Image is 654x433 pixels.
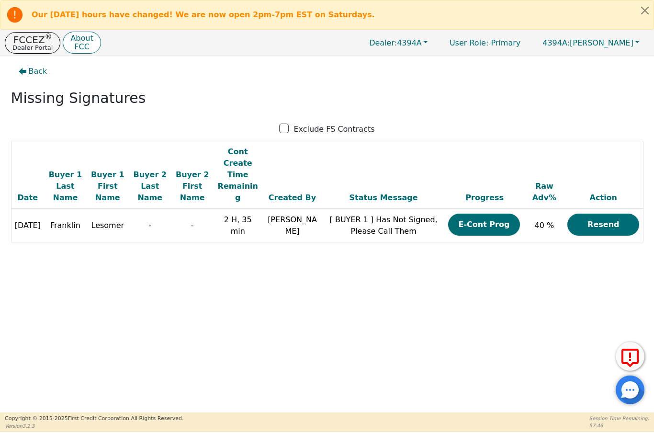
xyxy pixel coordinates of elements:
[369,38,422,47] span: 4394A
[173,169,211,204] div: Buyer 2 First Name
[322,209,444,242] td: [ BUYER 1 ] Has Not Signed, Please Call Them
[63,32,101,54] button: AboutFCC
[590,193,617,202] span: Action
[14,192,42,204] div: Date
[11,209,44,242] td: [DATE]
[532,35,649,50] button: 4394A:[PERSON_NAME]
[89,169,126,204] div: Buyer 1 First Name
[12,45,53,51] p: Dealer Portal
[50,221,80,230] span: Franklin
[131,415,183,422] span: All Rights Reserved.
[447,192,522,204] div: Progress
[70,43,93,51] p: FCC
[91,221,124,230] span: Lesomer
[265,192,320,204] div: Created By
[11,60,55,82] button: Back
[359,35,438,50] button: Dealer:4394A
[616,342,644,371] button: Report Error to FCC
[131,169,169,204] div: Buyer 2 Last Name
[29,66,47,77] span: Back
[218,147,258,202] span: Cont Create Time Remaining
[293,124,374,135] p: Exclude FS Contracts
[191,221,194,230] span: -
[32,10,375,19] b: Our [DATE] hours have changed! We are now open 2pm-7pm EST on Saturdays.
[325,192,442,204] div: Status Message
[5,415,183,423] p: Copyright © 2015- 2025 First Credit Corporation.
[589,415,649,422] p: Session Time Remaining:
[46,169,84,204] div: Buyer 1 Last Name
[70,34,93,42] p: About
[567,214,639,236] button: Resend
[448,214,520,236] button: E-Cont Prog
[450,38,488,47] span: User Role :
[369,38,397,47] span: Dealer:
[636,0,654,20] button: Close alert
[5,32,60,54] button: FCCEZ®Dealer Portal
[542,38,570,47] span: 4394A:
[214,209,262,242] td: 2 H, 35 min
[262,209,323,242] td: [PERSON_NAME]
[535,221,554,230] span: 40 %
[5,422,183,430] p: Version 3.2.3
[11,90,643,107] h2: Missing Signatures
[440,34,530,52] a: User Role: Primary
[527,181,562,204] div: Raw Adv%
[45,33,52,41] sup: ®
[12,35,53,45] p: FCCEZ
[440,34,530,52] p: Primary
[589,422,649,429] p: 57:46
[542,38,633,47] span: [PERSON_NAME]
[148,221,151,230] span: -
